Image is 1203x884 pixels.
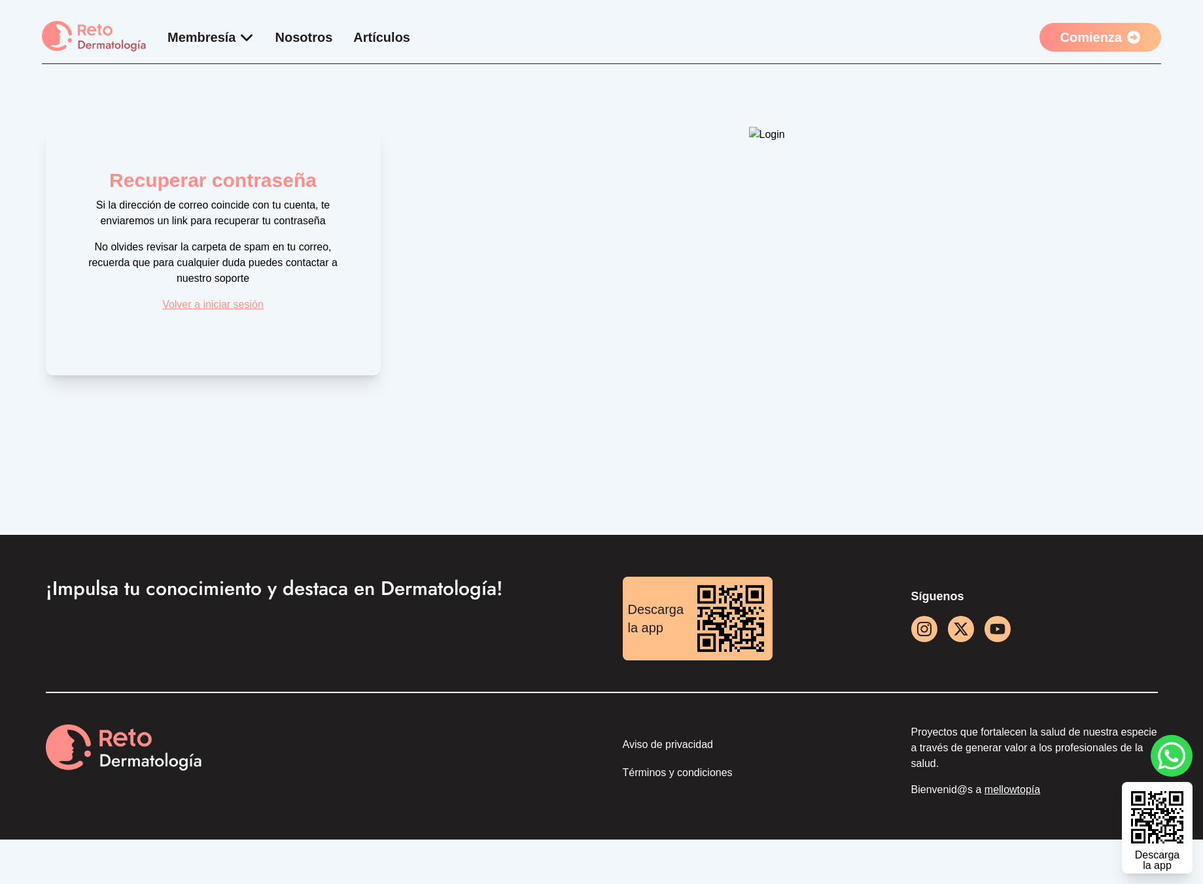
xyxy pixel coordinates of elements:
a: Aviso de privacidad [623,737,869,757]
img: logo Reto dermatología [42,21,147,53]
div: Descarga la app [623,595,689,642]
a: whatsapp button [1151,735,1193,777]
a: youtube icon [985,616,1011,642]
a: Volver a iniciar sesión [162,297,264,313]
p: Síguenos [911,587,1158,605]
p: No olvides revisar la carpeta de spam en tu correo, recuerda que para cualquier duda puedes conta... [88,239,339,286]
img: Login [749,127,1011,388]
a: Términos y condiciones [623,765,869,785]
h2: Recuperar contraseña [88,169,339,192]
div: Descarga la app [1135,850,1179,871]
a: Comienza [1039,23,1161,52]
h3: ¡Impulsa tu conocimiento y destaca en Dermatología! [46,577,581,600]
p: Proyectos que fortalecen la salud de nuestra especie a través de generar valor a los profesionale... [911,724,1158,772]
a: instagram button [911,616,937,642]
a: Artículos [353,30,410,44]
a: mellowtopía [985,784,1040,795]
a: Nosotros [275,30,333,44]
div: Membresía [167,28,254,46]
p: Bienvenid@s a [911,782,1158,798]
a: facebook button [948,616,974,642]
img: download reto dermatología qr [689,577,773,660]
p: Si la dirección de correo coincide con tu cuenta, te enviaremos un link para recuperar tu contraseña [88,197,339,229]
img: Reto Derma logo [46,724,203,773]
